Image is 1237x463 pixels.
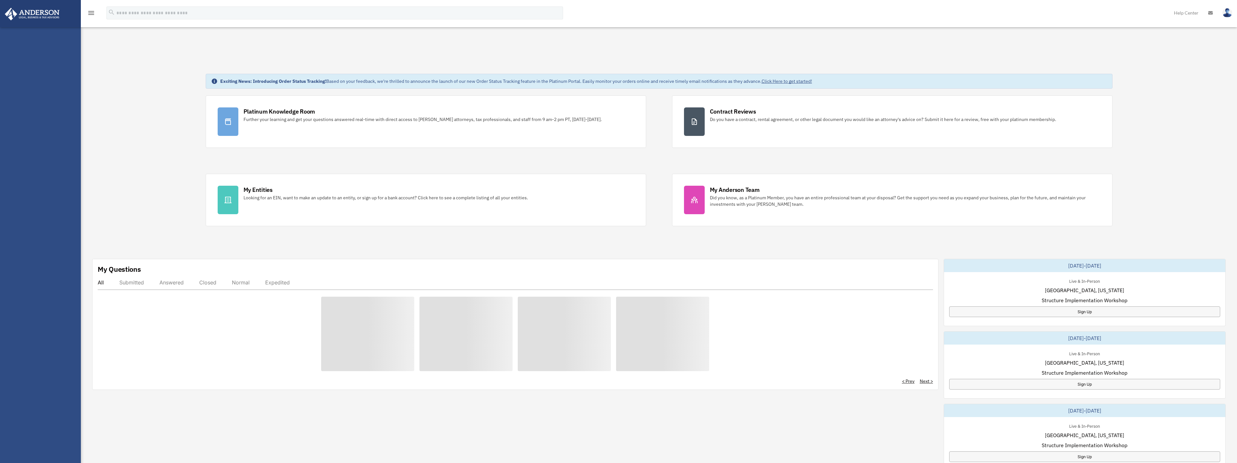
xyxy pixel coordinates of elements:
[1045,286,1124,294] span: [GEOGRAPHIC_DATA], [US_STATE]
[244,107,315,116] div: Platinum Knowledge Room
[672,174,1112,226] a: My Anderson Team Did you know, as a Platinum Member, you have an entire professional team at your...
[87,11,95,17] a: menu
[98,264,141,274] div: My Questions
[220,78,326,84] strong: Exciting News: Introducing Order Status Tracking!
[944,259,1225,272] div: [DATE]-[DATE]
[244,186,273,194] div: My Entities
[672,95,1112,148] a: Contract Reviews Do you have a contract, rental agreement, or other legal document you would like...
[232,279,250,286] div: Normal
[244,194,528,201] div: Looking for an EIN, want to make an update to an entity, or sign up for a bank account? Click her...
[159,279,184,286] div: Answered
[206,174,646,226] a: My Entities Looking for an EIN, want to make an update to an entity, or sign up for a bank accoun...
[1064,277,1105,284] div: Live & In-Person
[1222,8,1232,17] img: User Pic
[119,279,144,286] div: Submitted
[3,8,61,20] img: Anderson Advisors Platinum Portal
[244,116,602,123] div: Further your learning and get your questions answered real-time with direct access to [PERSON_NAM...
[220,78,812,84] div: Based on your feedback, we're thrilled to announce the launch of our new Order Status Tracking fe...
[1045,359,1124,367] span: [GEOGRAPHIC_DATA], [US_STATE]
[710,186,760,194] div: My Anderson Team
[1064,350,1105,357] div: Live & In-Person
[1045,431,1124,439] span: [GEOGRAPHIC_DATA], [US_STATE]
[1064,422,1105,429] div: Live & In-Person
[108,9,115,16] i: search
[199,279,216,286] div: Closed
[710,107,756,116] div: Contract Reviews
[902,378,915,384] a: < Prev
[944,332,1225,345] div: [DATE]-[DATE]
[762,78,812,84] a: Click Here to get started!
[920,378,933,384] a: Next >
[949,451,1220,462] a: Sign Up
[98,279,104,286] div: All
[949,306,1220,317] a: Sign Up
[1042,369,1127,377] span: Structure Implementation Workshop
[944,404,1225,417] div: [DATE]-[DATE]
[710,194,1101,207] div: Did you know, as a Platinum Member, you have an entire professional team at your disposal? Get th...
[206,95,646,148] a: Platinum Knowledge Room Further your learning and get your questions answered real-time with dire...
[710,116,1056,123] div: Do you have a contract, rental agreement, or other legal document you would like an attorney's ad...
[87,9,95,17] i: menu
[949,379,1220,390] a: Sign Up
[1042,296,1127,304] span: Structure Implementation Workshop
[265,279,290,286] div: Expedited
[1042,441,1127,449] span: Structure Implementation Workshop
